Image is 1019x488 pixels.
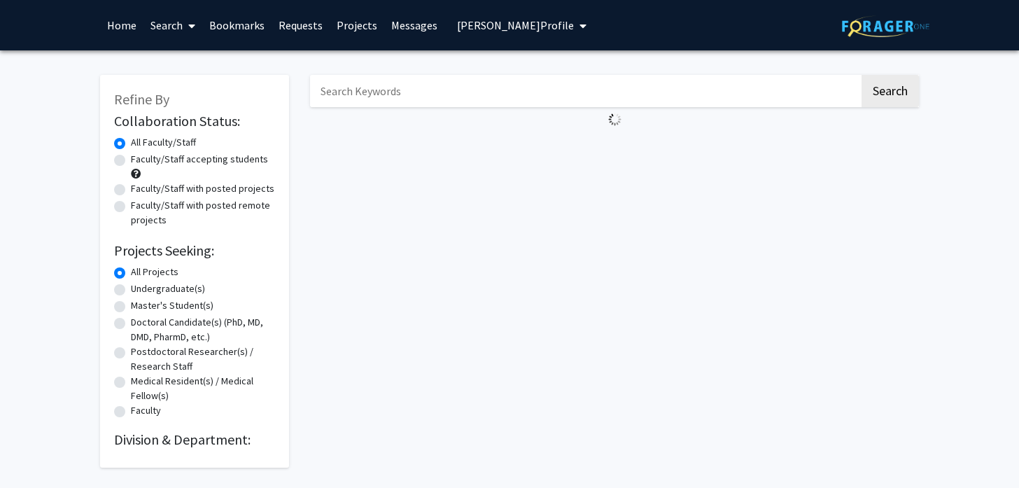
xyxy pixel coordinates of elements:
label: Faculty [131,403,161,418]
span: Refine By [114,90,169,108]
label: Faculty/Staff accepting students [131,152,268,167]
nav: Page navigation [310,132,919,164]
a: Messages [384,1,444,50]
h2: Division & Department: [114,431,275,448]
span: [PERSON_NAME] Profile [457,18,574,32]
label: Undergraduate(s) [131,281,205,296]
label: All Faculty/Staff [131,135,196,150]
h2: Collaboration Status: [114,113,275,130]
label: Doctoral Candidate(s) (PhD, MD, DMD, PharmD, etc.) [131,315,275,344]
img: Loading [603,107,627,132]
label: All Projects [131,265,178,279]
label: Postdoctoral Researcher(s) / Research Staff [131,344,275,374]
button: Search [862,75,919,107]
a: Home [100,1,143,50]
h2: Projects Seeking: [114,242,275,259]
a: Bookmarks [202,1,272,50]
label: Faculty/Staff with posted projects [131,181,274,196]
label: Master's Student(s) [131,298,213,313]
input: Search Keywords [310,75,859,107]
iframe: Chat [960,425,1009,477]
img: ForagerOne Logo [842,15,929,37]
a: Projects [330,1,384,50]
label: Medical Resident(s) / Medical Fellow(s) [131,374,275,403]
a: Requests [272,1,330,50]
label: Faculty/Staff with posted remote projects [131,198,275,228]
a: Search [143,1,202,50]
